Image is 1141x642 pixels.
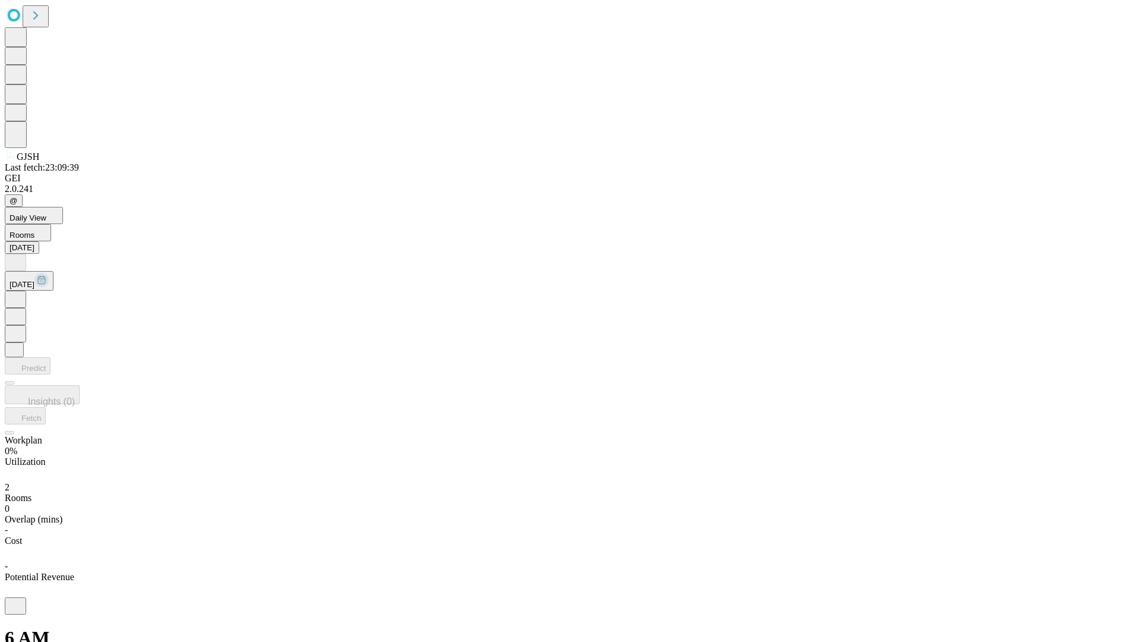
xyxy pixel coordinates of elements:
button: Daily View [5,207,63,224]
span: Insights (0) [28,396,75,407]
span: Potential Revenue [5,572,74,582]
span: Last fetch: 23:09:39 [5,162,79,172]
span: Overlap (mins) [5,514,62,524]
span: Workplan [5,435,42,445]
button: @ [5,194,23,207]
div: 2.0.241 [5,184,1136,194]
button: [DATE] [5,241,39,254]
span: Cost [5,536,22,546]
span: GJSH [17,152,39,162]
button: Predict [5,357,51,374]
button: [DATE] [5,271,53,291]
span: 0% [5,446,17,456]
span: Rooms [10,231,34,240]
span: Rooms [5,493,31,503]
span: [DATE] [10,280,34,289]
span: @ [10,196,18,205]
span: - [5,525,8,535]
div: GEI [5,173,1136,184]
button: Insights (0) [5,385,80,404]
span: Utilization [5,457,45,467]
span: 0 [5,503,10,514]
span: 2 [5,482,10,492]
span: - [5,561,8,571]
span: Daily View [10,213,46,222]
button: Rooms [5,224,51,241]
button: Fetch [5,407,46,424]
